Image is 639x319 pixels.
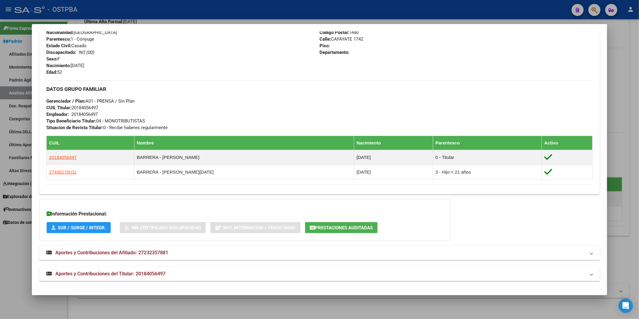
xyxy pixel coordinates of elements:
strong: Sexo: [46,56,57,62]
h3: DATOS GRUPO FAMILIAR [46,86,593,92]
span: 1 - Cónyuge [46,36,94,42]
th: Nombre [134,136,354,150]
th: Activo [542,136,592,150]
span: 20184056497 [49,155,77,160]
span: Not. Internacion / Censo Hosp. [223,225,296,231]
mat-expansion-panel-header: Aportes y Contribuciones del Titular: 20184056497 [39,267,600,281]
strong: Empleador: [46,112,69,117]
span: 1440 [319,30,359,35]
span: A01 - PRENSA / Sin Plan [46,98,134,104]
strong: Tipo Beneficiario Titular: [46,118,96,124]
div: Open Intercom Messenger [619,299,633,313]
span: SUR / SURGE / INTEGR. [58,225,106,231]
button: Prestaciones Auditadas [305,222,378,233]
mat-expansion-panel-header: Aportes y Contribuciones del Afiliado: 27232357881 [39,246,600,260]
th: CUIL [47,136,134,150]
span: Aportes y Contribuciones del Titular: 20184056497 [55,271,165,277]
button: Sin Certificado Discapacidad [120,222,206,233]
td: BARRERA - [PERSON_NAME] [134,150,354,165]
th: Nacimiento [354,136,433,150]
strong: Parentesco: [46,36,71,42]
strong: Calle: [319,36,331,42]
strong: Piso: [319,43,330,48]
strong: Situacion de Revista Titular: [46,125,103,130]
span: 0 - Recibe haberes regularmente [46,125,168,130]
td: BARRERA - [PERSON_NAME][DATE] [134,165,354,179]
button: SUR / SURGE / INTEGR. [47,222,111,233]
span: 20184056497 [46,105,98,110]
strong: Código Postal: [319,30,349,35]
strong: Nacionalidad: [46,30,74,35]
th: Parentesco [433,136,542,150]
span: Sin Certificado Discapacidad [131,225,201,231]
span: [GEOGRAPHIC_DATA] [46,30,117,35]
span: Casado [46,43,87,48]
td: [DATE] [354,165,433,179]
strong: Departamento: [319,50,349,55]
span: 04 - MONOTRIBUTISTAS [46,118,145,124]
h3: Información Prestacional: [47,210,443,218]
span: Prestaciones Auditadas [315,225,373,231]
td: 0 - Titular [433,150,542,165]
i: NO (00) [79,50,94,55]
span: 27499276031 [49,169,77,175]
strong: Nacimiento: [46,63,71,68]
span: CAFAYATE 1742 [319,36,363,42]
td: [DATE] [354,150,433,165]
span: F [46,56,60,62]
strong: Discapacitado: [46,50,76,55]
span: [DATE] [46,63,84,68]
span: Aportes y Contribuciones del Afiliado: 27232357881 [55,250,168,256]
span: 52 [46,70,62,75]
strong: Estado Civil: [46,43,71,48]
strong: Gerenciador / Plan: [46,98,85,104]
div: 20184056497 [71,111,98,118]
strong: CUIL Titular: [46,105,72,110]
td: 3 - Hijo < 21 años [433,165,542,179]
strong: Edad: [46,70,57,75]
button: Not. Internacion / Censo Hosp. [210,222,301,233]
